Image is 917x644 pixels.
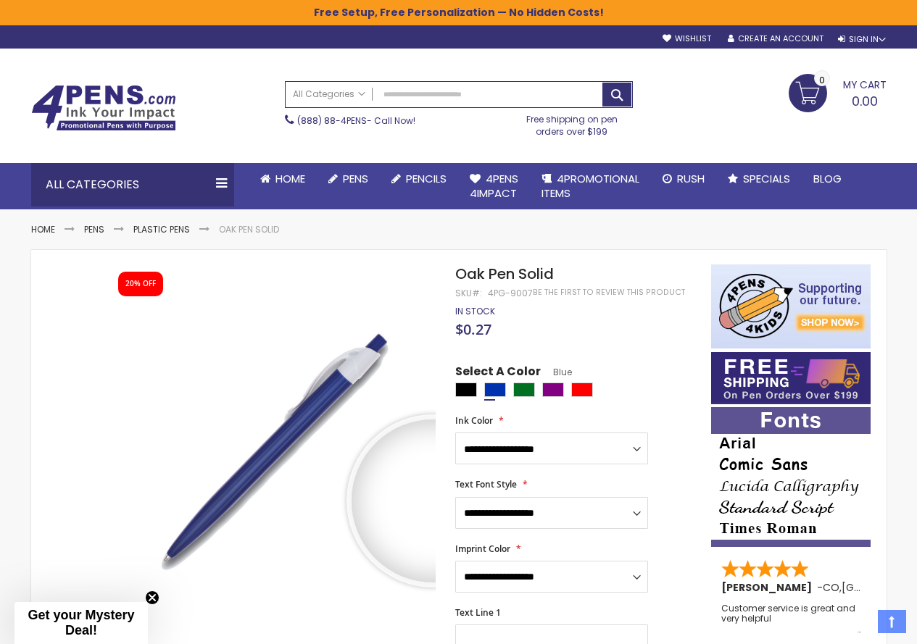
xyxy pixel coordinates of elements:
[470,171,518,201] span: 4Pens 4impact
[133,223,190,235] a: Plastic Pens
[406,171,447,186] span: Pencils
[455,606,501,619] span: Text Line 1
[789,74,887,110] a: 0.00 0
[343,171,368,186] span: Pens
[275,171,305,186] span: Home
[455,264,554,284] span: Oak Pen Solid
[802,163,853,195] a: Blog
[541,366,572,378] span: Blue
[819,73,825,87] span: 0
[511,108,633,137] div: Free shipping on pen orders over $199
[743,171,790,186] span: Specials
[721,603,862,635] div: Customer service is great and very helpful
[317,163,380,195] a: Pens
[31,163,234,206] div: All Categories
[14,602,148,644] div: Get your Mystery Deal!Close teaser
[249,163,317,195] a: Home
[455,305,495,317] span: In stock
[297,114,415,127] span: - Call Now!
[838,34,886,45] div: Sign In
[125,279,156,289] div: 20% OFF
[455,382,477,397] div: Black
[711,352,871,404] img: Free shipping on orders over $199
[145,590,159,605] button: Close teaser
[721,580,817,595] span: [PERSON_NAME]
[286,82,373,106] a: All Categories
[297,114,367,127] a: (888) 88-4PENS
[571,382,593,397] div: Red
[852,92,878,110] span: 0.00
[455,364,541,383] span: Select A Color
[677,171,705,186] span: Rush
[458,163,530,210] a: 4Pens4impact
[380,163,458,195] a: Pencils
[530,163,651,210] a: 4PROMOTIONALITEMS
[455,306,495,317] div: Availability
[455,478,517,490] span: Text Font Style
[219,224,279,235] li: Oak Pen Solid
[533,287,685,298] a: Be the first to review this product
[663,33,711,44] a: Wishlist
[455,319,491,339] span: $0.27
[455,543,510,555] span: Imprint Color
[513,382,535,397] div: Green
[823,580,839,595] span: CO
[293,88,365,100] span: All Categories
[484,382,506,397] div: Blue
[813,171,842,186] span: Blog
[31,85,176,131] img: 4Pens Custom Pens and Promotional Products
[105,285,436,616] img: oak_solid_side_blue_1_1.jpg
[488,288,533,299] div: 4PG-9007
[711,407,871,547] img: font-personalization-examples
[542,382,564,397] div: Purple
[728,33,823,44] a: Create an Account
[28,608,134,637] span: Get your Mystery Deal!
[711,264,871,348] img: 4pens 4 kids
[455,414,493,427] span: Ink Color
[455,287,482,299] strong: SKU
[651,163,716,195] a: Rush
[84,223,104,235] a: Pens
[31,223,55,235] a: Home
[797,605,917,644] iframe: Google Customer Reviews
[542,171,639,201] span: 4PROMOTIONAL ITEMS
[716,163,802,195] a: Specials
